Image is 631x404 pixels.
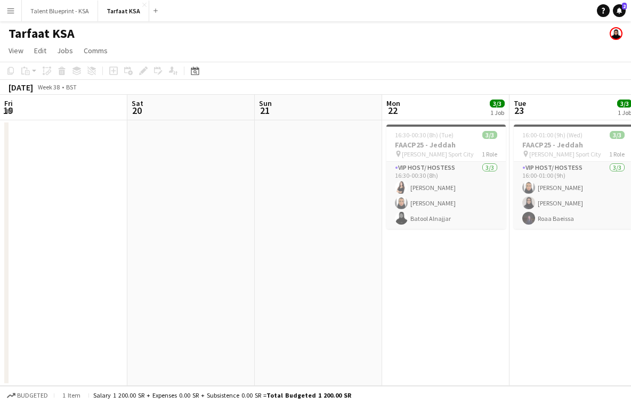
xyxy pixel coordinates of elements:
[66,83,77,91] div: BST
[395,131,454,139] span: 16:30-00:30 (8h) (Tue)
[22,1,98,21] button: Talent Blueprint - KSA
[4,98,13,108] span: Fri
[5,390,50,401] button: Budgeted
[385,104,400,117] span: 22
[490,109,504,117] div: 1 Job
[386,98,400,108] span: Mon
[386,162,506,229] app-card-role: VIP Host/ Hostess3/316:30-00:30 (8h)[PERSON_NAME][PERSON_NAME]Batool Alnajjar
[622,3,627,10] span: 2
[386,140,506,150] h3: FAACP25 - Jeddah
[17,392,48,399] span: Budgeted
[613,4,626,17] a: 2
[4,44,28,57] a: View
[98,1,149,21] button: Tarfaat KSA
[34,46,46,55] span: Edit
[266,391,351,399] span: Total Budgeted 1 200.00 SR
[522,131,583,139] span: 16:00-01:00 (9h) (Wed)
[30,44,51,57] a: Edit
[529,150,601,158] span: [PERSON_NAME] Sport City
[609,150,625,158] span: 1 Role
[257,104,272,117] span: 21
[93,391,351,399] div: Salary 1 200.00 SR + Expenses 0.00 SR + Subsistence 0.00 SR =
[9,46,23,55] span: View
[9,82,33,93] div: [DATE]
[610,27,622,40] app-user-avatar: Shahad Alsubaie
[512,104,526,117] span: 23
[57,46,73,55] span: Jobs
[490,100,505,108] span: 3/3
[514,98,526,108] span: Tue
[259,98,272,108] span: Sun
[130,104,143,117] span: 20
[84,46,108,55] span: Comms
[3,104,13,117] span: 19
[79,44,112,57] a: Comms
[35,83,62,91] span: Week 38
[482,131,497,139] span: 3/3
[386,125,506,229] app-job-card: 16:30-00:30 (8h) (Tue)3/3FAACP25 - Jeddah [PERSON_NAME] Sport City1 RoleVIP Host/ Hostess3/316:30...
[482,150,497,158] span: 1 Role
[53,44,77,57] a: Jobs
[9,26,75,42] h1: Tarfaat KSA
[132,98,143,108] span: Sat
[59,391,84,399] span: 1 item
[610,131,625,139] span: 3/3
[402,150,474,158] span: [PERSON_NAME] Sport City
